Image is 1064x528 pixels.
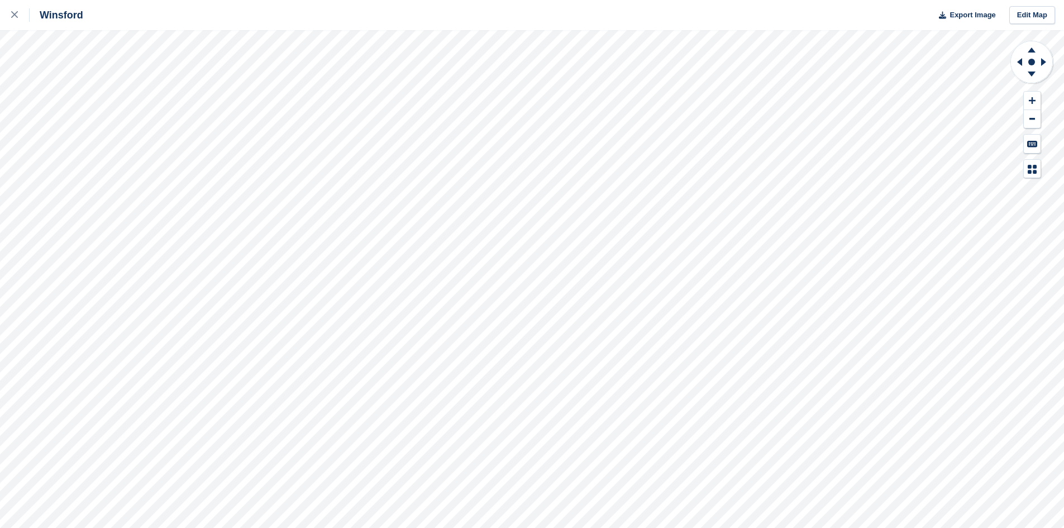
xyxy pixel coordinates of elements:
button: Map Legend [1024,160,1041,178]
button: Export Image [932,6,996,25]
button: Zoom Out [1024,110,1041,129]
div: Winsford [30,8,83,22]
button: Keyboard Shortcuts [1024,135,1041,153]
button: Zoom In [1024,92,1041,110]
a: Edit Map [1009,6,1055,25]
span: Export Image [950,9,995,21]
